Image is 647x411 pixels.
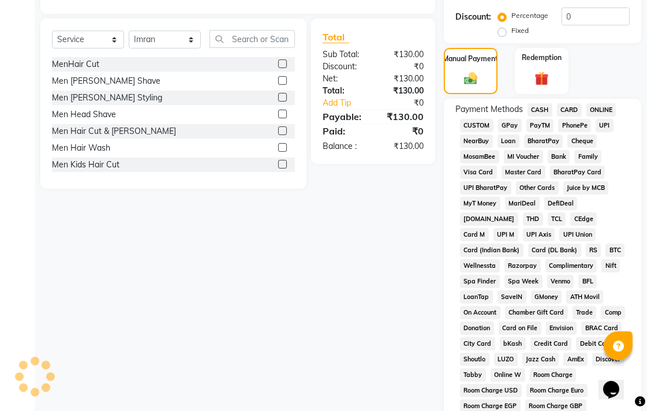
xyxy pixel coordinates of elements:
span: CARD [557,103,582,117]
span: Trade [573,306,597,319]
span: Spa Week [504,275,543,288]
div: Total: [314,85,373,97]
div: ₹0 [373,124,433,138]
div: Men [PERSON_NAME] Shave [52,75,160,87]
span: Card (Indian Bank) [460,244,523,257]
span: Loan [498,134,519,148]
span: ATH Movil [566,290,603,304]
span: Online W [491,368,525,382]
span: Envision [546,322,577,335]
img: _gift.svg [530,70,553,87]
span: MI Voucher [504,150,543,163]
span: MyT Money [460,197,500,210]
span: CUSTOM [460,119,493,132]
span: Credit Card [530,337,572,350]
span: [DOMAIN_NAME] [460,212,518,226]
span: City Card [460,337,495,350]
span: RS [586,244,601,257]
span: PhonePe [558,119,591,132]
div: Men Head Shave [52,109,116,121]
span: TCL [548,212,566,226]
span: bKash [500,337,526,350]
span: Venmo [547,275,574,288]
div: Net: [314,73,373,85]
span: Master Card [502,166,545,179]
span: Room Charge USD [460,384,522,397]
span: UPI Union [559,228,596,241]
div: MenHair Cut [52,58,99,70]
span: Discover [592,353,624,366]
span: Total [323,31,349,43]
span: Wellnessta [460,259,500,272]
div: ₹130.00 [373,73,433,85]
span: Nift [601,259,620,272]
div: ₹130.00 [373,48,433,61]
span: Donation [460,322,494,335]
span: NearBuy [460,134,493,148]
div: ₹130.00 [373,110,433,124]
div: Payable: [314,110,373,124]
span: Visa Card [460,166,497,179]
label: Redemption [522,53,562,63]
span: Cheque [567,134,597,148]
span: Room Charge [530,368,577,382]
div: Men Hair Cut & [PERSON_NAME] [52,125,176,137]
div: ₹0 [373,61,433,73]
div: Sub Total: [314,48,373,61]
a: Add Tip [314,97,383,109]
span: SaveIN [498,290,526,304]
span: LUZO [494,353,518,366]
span: Spa Finder [460,275,500,288]
span: BRAC Card [581,322,622,335]
label: Manual Payment [443,54,499,64]
span: Card on File [499,322,541,335]
span: ONLINE [586,103,616,117]
span: Shoutlo [460,353,489,366]
div: Men Kids Hair Cut [52,159,119,171]
span: Complimentary [545,259,597,272]
span: Card (DL Bank) [528,244,581,257]
span: Bank [548,150,570,163]
span: UPI BharatPay [460,181,511,195]
div: ₹130.00 [373,85,433,97]
img: _cash.svg [460,71,481,86]
span: BharatPay [524,134,563,148]
span: Debit Card [576,337,616,350]
span: GPay [498,119,522,132]
div: Paid: [314,124,373,138]
span: Payment Methods [455,103,523,115]
span: BharatPay Card [550,166,605,179]
label: Percentage [511,10,548,21]
span: Family [574,150,601,163]
div: ₹0 [383,97,432,109]
span: Tabby [460,368,486,382]
span: AmEx [563,353,588,366]
div: Men [PERSON_NAME] Styling [52,92,162,104]
div: ₹130.00 [373,140,433,152]
span: BFL [578,275,597,288]
iframe: chat widget [599,365,635,399]
span: Razorpay [504,259,541,272]
span: CASH [528,103,552,117]
span: CEdge [570,212,597,226]
span: THD [523,212,543,226]
div: Discount: [314,61,373,73]
span: Room Charge Euro [526,384,588,397]
span: Juice by MCB [563,181,609,195]
span: DefiDeal [544,197,578,210]
span: MariDeal [505,197,540,210]
span: LoanTap [460,290,493,304]
span: MosamBee [460,150,499,163]
span: Chamber Gift Card [505,306,568,319]
label: Fixed [511,25,529,36]
div: Men Hair Wash [52,142,110,154]
span: PayTM [526,119,554,132]
span: Jazz Cash [522,353,559,366]
div: Balance : [314,140,373,152]
span: On Account [460,306,500,319]
span: Comp [601,306,625,319]
span: UPI Axis [523,228,555,241]
span: UPI M [493,228,518,241]
div: Discount: [455,11,491,23]
span: BTC [605,244,624,257]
